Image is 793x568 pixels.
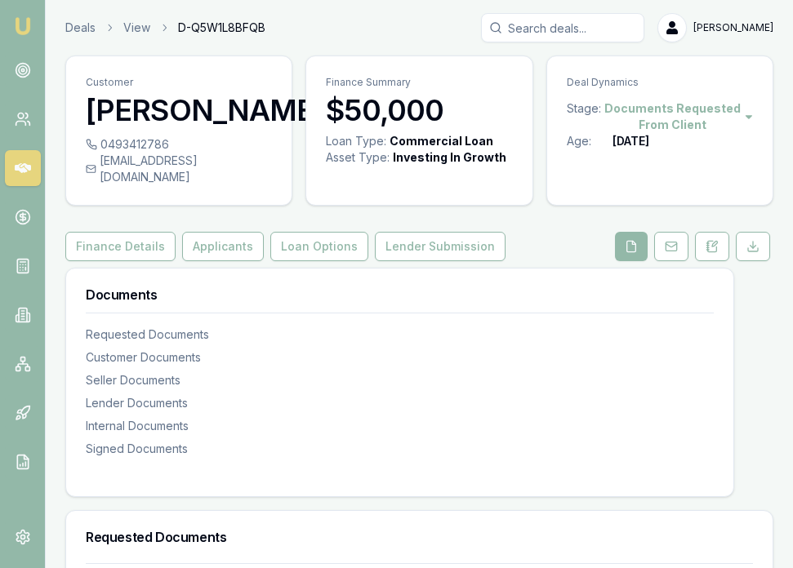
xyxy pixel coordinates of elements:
[86,76,272,89] p: Customer
[86,136,272,153] div: 0493412786
[326,149,390,166] div: Asset Type :
[123,20,150,36] a: View
[567,100,601,133] div: Stage:
[86,441,714,457] div: Signed Documents
[375,232,506,261] button: Lender Submission
[601,100,753,133] button: Documents Requested From Client
[65,20,96,36] a: Deals
[86,288,714,301] h3: Documents
[86,418,714,434] div: Internal Documents
[567,76,753,89] p: Deal Dynamics
[86,372,714,388] div: Seller Documents
[65,232,176,261] button: Finance Details
[13,16,33,36] img: emu-icon-u.png
[390,133,493,149] div: Commercial Loan
[613,133,649,149] div: [DATE]
[182,232,264,261] button: Applicants
[86,153,272,185] div: [EMAIL_ADDRESS][DOMAIN_NAME]
[65,20,265,36] nav: breadcrumb
[693,21,773,34] span: [PERSON_NAME]
[86,349,714,366] div: Customer Documents
[326,76,512,89] p: Finance Summary
[178,20,265,36] span: D-Q5W1L8BFQB
[372,232,509,261] a: Lender Submission
[326,133,386,149] div: Loan Type:
[567,133,613,149] div: Age:
[86,530,753,544] h3: Requested Documents
[481,13,644,42] input: Search deals
[86,395,714,411] div: Lender Documents
[86,94,272,126] h3: [PERSON_NAME]
[270,232,368,261] button: Loan Options
[65,232,179,261] a: Finance Details
[86,326,714,343] div: Requested Documents
[393,149,506,166] div: Investing In Growth
[267,232,372,261] a: Loan Options
[326,94,512,126] h3: $50,000
[179,232,267,261] a: Applicants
